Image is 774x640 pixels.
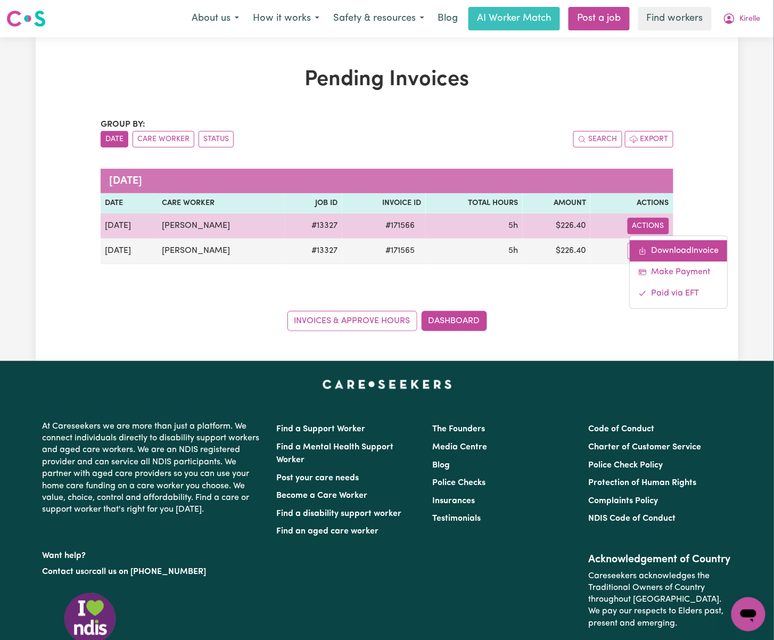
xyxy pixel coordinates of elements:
[42,568,84,576] a: Contact us
[6,9,46,28] img: Careseekers logo
[569,7,630,30] a: Post a job
[276,425,365,433] a: Find a Support Worker
[42,416,264,520] p: At Careseekers we are more than just a platform. We connect individuals directly to disability su...
[380,219,422,232] span: # 171566
[625,131,673,147] button: Export
[716,7,768,30] button: My Account
[276,510,401,518] a: Find a disability support worker
[589,514,676,523] a: NDIS Code of Conduct
[323,380,452,389] a: Careseekers home page
[628,218,669,234] button: Actions
[133,131,194,147] button: sort invoices by care worker
[42,562,264,582] p: or
[185,7,246,30] button: About us
[287,311,417,331] a: Invoices & Approve Hours
[92,568,206,576] a: call us on [PHONE_NUMBER]
[432,461,450,470] a: Blog
[432,497,475,505] a: Insurances
[589,553,732,566] h2: Acknowledgement of Country
[101,239,158,264] td: [DATE]
[638,7,712,30] a: Find workers
[285,214,342,239] td: # 13327
[422,311,487,331] a: Dashboard
[628,243,669,259] button: Actions
[731,597,765,631] iframe: Button to launch messaging window
[589,425,655,433] a: Code of Conduct
[42,546,264,562] p: Want help?
[285,193,342,214] th: Job ID
[158,239,285,264] td: [PERSON_NAME]
[199,131,234,147] button: sort invoices by paid status
[523,214,590,239] td: $ 226.40
[589,497,658,505] a: Complaints Policy
[431,7,464,30] a: Blog
[158,193,285,214] th: Care Worker
[432,425,485,433] a: The Founders
[509,247,518,255] span: 5 hours
[432,443,487,452] a: Media Centre
[523,193,590,214] th: Amount
[589,479,697,487] a: Protection of Human Rights
[509,221,518,230] span: 5 hours
[630,240,728,261] a: Download invoice #171566
[101,169,673,193] caption: [DATE]
[590,193,673,214] th: Actions
[740,13,761,25] span: Kirelle
[573,131,622,147] button: Search
[432,479,485,487] a: Police Checks
[285,239,342,264] td: # 13327
[630,235,728,309] div: Actions
[630,261,728,283] a: Make Payment
[246,7,326,30] button: How it works
[380,244,422,257] span: # 171565
[101,67,673,93] h1: Pending Invoices
[589,461,663,470] a: Police Check Policy
[101,131,128,147] button: sort invoices by date
[6,6,46,31] a: Careseekers logo
[342,193,426,214] th: Invoice ID
[326,7,431,30] button: Safety & resources
[589,443,702,452] a: Charter of Customer Service
[523,239,590,264] td: $ 226.40
[101,214,158,239] td: [DATE]
[101,120,145,129] span: Group by:
[630,283,728,304] a: Mark invoice #171566 as paid via EFT
[101,193,158,214] th: Date
[589,566,732,634] p: Careseekers acknowledges the Traditional Owners of Country throughout [GEOGRAPHIC_DATA]. We pay o...
[468,7,560,30] a: AI Worker Match
[276,491,367,500] a: Become a Care Worker
[276,474,359,482] a: Post your care needs
[276,443,393,464] a: Find a Mental Health Support Worker
[426,193,523,214] th: Total Hours
[276,527,378,536] a: Find an aged care worker
[432,514,481,523] a: Testimonials
[158,214,285,239] td: [PERSON_NAME]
